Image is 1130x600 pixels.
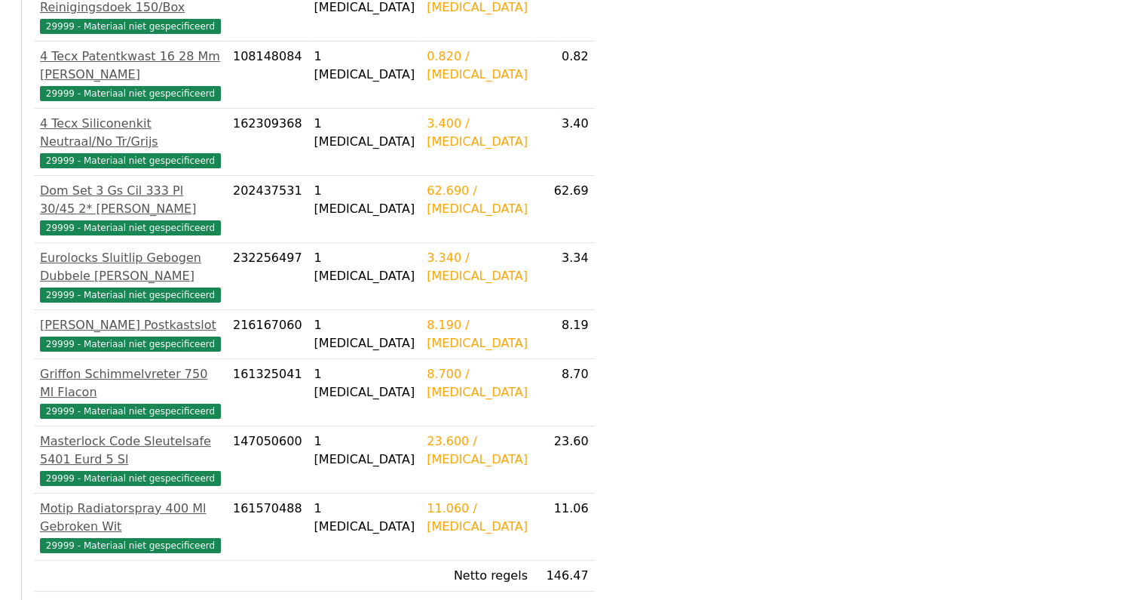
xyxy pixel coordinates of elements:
[314,115,415,151] div: 1 [MEDICAL_DATA]
[227,109,308,176] td: 162309368
[40,249,221,285] div: Eurolocks Sluitlip Gebogen Dubbele [PERSON_NAME]
[427,432,528,469] div: 23.600 / [MEDICAL_DATA]
[534,359,595,426] td: 8.70
[227,176,308,243] td: 202437531
[40,404,221,419] span: 29999 - Materiaal niet gespecificeerd
[227,42,308,109] td: 108148084
[427,365,528,402] div: 8.700 / [MEDICAL_DATA]
[427,500,528,536] div: 11.060 / [MEDICAL_DATA]
[40,153,221,168] span: 29999 - Materiaal niet gespecificeerd
[314,48,415,84] div: 1 [MEDICAL_DATA]
[534,561,595,592] td: 146.47
[40,471,221,486] span: 29999 - Materiaal niet gespecificeerd
[40,316,221,352] a: [PERSON_NAME] Postkastslot29999 - Materiaal niet gespecificeerd
[427,182,528,218] div: 62.690 / [MEDICAL_DATA]
[40,182,221,236] a: Dom Set 3 Gs Cil 333 Pl 30/45 2* [PERSON_NAME]29999 - Materiaal niet gespecificeerd
[40,500,221,536] div: Motip Radiatorspray 400 Ml Gebroken Wit
[427,115,528,151] div: 3.400 / [MEDICAL_DATA]
[40,365,221,420] a: Griffon Schimmelvreter 750 Ml Flacon29999 - Materiaal niet gespecificeerd
[40,220,221,235] span: 29999 - Materiaal niet gespecificeerd
[40,115,221,169] a: 4 Tecx Siliconenkit Neutraal/No Tr/Grijs29999 - Materiaal niet gespecificeerd
[314,182,415,218] div: 1 [MEDICAL_DATA]
[40,337,221,352] span: 29999 - Materiaal niet gespecificeerd
[40,86,221,101] span: 29999 - Materiaal niet gespecificeerd
[534,426,595,494] td: 23.60
[40,48,221,102] a: 4 Tecx Patentkwast 16 28 Mm [PERSON_NAME]29999 - Materiaal niet gespecificeerd
[314,500,415,536] div: 1 [MEDICAL_DATA]
[40,249,221,303] a: Eurolocks Sluitlip Gebogen Dubbele [PERSON_NAME]29999 - Materiaal niet gespecificeerd
[534,42,595,109] td: 0.82
[40,500,221,554] a: Motip Radiatorspray 400 Ml Gebroken Wit29999 - Materiaal niet gespecificeerd
[427,316,528,352] div: 8.190 / [MEDICAL_DATA]
[40,288,221,303] span: 29999 - Materiaal niet gespecificeerd
[40,182,221,218] div: Dom Set 3 Gs Cil 333 Pl 30/45 2* [PERSON_NAME]
[314,316,415,352] div: 1 [MEDICAL_DATA]
[40,115,221,151] div: 4 Tecx Siliconenkit Neutraal/No Tr/Grijs
[427,249,528,285] div: 3.340 / [MEDICAL_DATA]
[421,561,534,592] td: Netto regels
[534,109,595,176] td: 3.40
[534,243,595,310] td: 3.34
[40,365,221,402] div: Griffon Schimmelvreter 750 Ml Flacon
[40,48,221,84] div: 4 Tecx Patentkwast 16 28 Mm [PERSON_NAME]
[40,432,221,469] div: Masterlock Code Sleutelsafe 5401 Eurd 5 Sl
[227,243,308,310] td: 232256497
[227,310,308,359] td: 216167060
[314,432,415,469] div: 1 [MEDICAL_DATA]
[40,19,221,34] span: 29999 - Materiaal niet gespecificeerd
[227,494,308,561] td: 161570488
[40,538,221,553] span: 29999 - Materiaal niet gespecificeerd
[40,432,221,487] a: Masterlock Code Sleutelsafe 5401 Eurd 5 Sl29999 - Materiaal niet gespecificeerd
[227,359,308,426] td: 161325041
[534,310,595,359] td: 8.19
[40,316,221,334] div: [PERSON_NAME] Postkastslot
[227,426,308,494] td: 147050600
[534,494,595,561] td: 11.06
[534,176,595,243] td: 62.69
[314,365,415,402] div: 1 [MEDICAL_DATA]
[314,249,415,285] div: 1 [MEDICAL_DATA]
[427,48,528,84] div: 0.820 / [MEDICAL_DATA]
